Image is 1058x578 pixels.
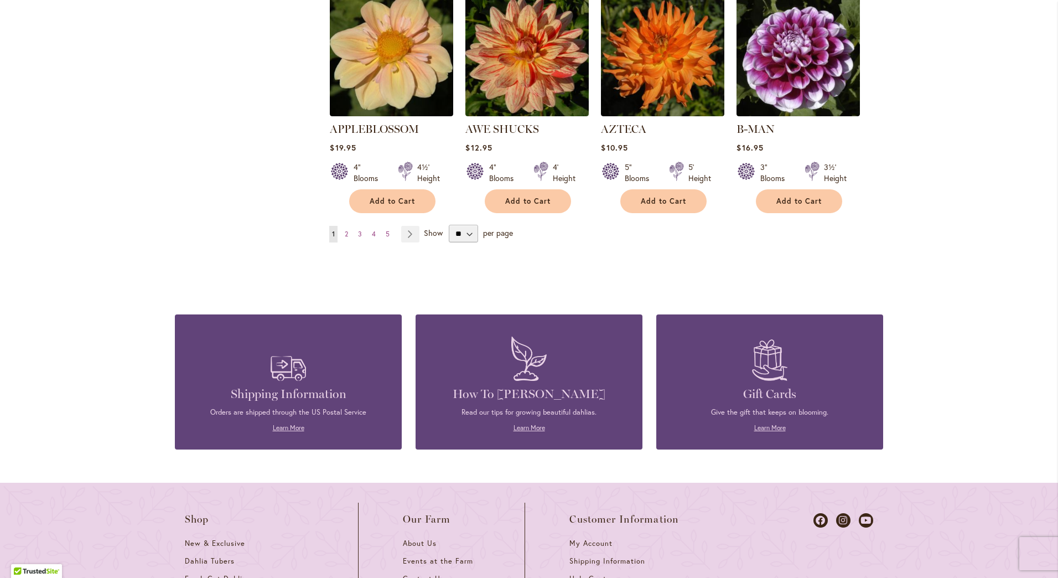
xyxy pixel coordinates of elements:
[465,108,589,118] a: AWE SHUCKS
[465,142,492,153] span: $12.95
[813,513,828,528] a: Dahlias on Facebook
[754,424,786,432] a: Learn More
[569,539,613,548] span: My Account
[372,230,376,238] span: 4
[358,230,362,238] span: 3
[191,386,385,402] h4: Shipping Information
[8,539,39,570] iframe: Launch Accessibility Center
[620,189,707,213] button: Add to Cart
[345,230,348,238] span: 2
[489,162,520,184] div: 4" Blooms
[625,162,656,184] div: 5" Blooms
[191,407,385,417] p: Orders are shipped through the US Postal Service
[641,197,686,206] span: Add to Cart
[601,142,627,153] span: $10.95
[332,230,335,238] span: 1
[403,556,473,566] span: Events at the Farm
[505,197,551,206] span: Add to Cart
[514,424,545,432] a: Learn More
[465,122,539,136] a: AWE SHUCKS
[185,514,209,525] span: Shop
[403,539,437,548] span: About Us
[673,407,867,417] p: Give the gift that keeps on blooming.
[756,189,842,213] button: Add to Cart
[859,513,873,528] a: Dahlias on Youtube
[432,386,626,402] h4: How To [PERSON_NAME]
[760,162,791,184] div: 3" Blooms
[354,162,385,184] div: 4" Blooms
[330,122,419,136] a: APPLEBLOSSOM
[569,556,645,566] span: Shipping Information
[824,162,847,184] div: 3½' Height
[737,108,860,118] a: B-MAN
[273,424,304,432] a: Learn More
[673,386,867,402] h4: Gift Cards
[836,513,850,528] a: Dahlias on Instagram
[185,539,245,548] span: New & Exclusive
[369,226,378,242] a: 4
[688,162,711,184] div: 5' Height
[424,228,443,238] span: Show
[737,122,775,136] a: B-MAN
[569,514,679,525] span: Customer Information
[483,228,513,238] span: per page
[330,142,356,153] span: $19.95
[342,226,351,242] a: 2
[432,407,626,417] p: Read our tips for growing beautiful dahlias.
[349,189,435,213] button: Add to Cart
[601,108,724,118] a: AZTECA
[355,226,365,242] a: 3
[417,162,440,184] div: 4½' Height
[383,226,392,242] a: 5
[403,514,450,525] span: Our Farm
[370,197,415,206] span: Add to Cart
[776,197,822,206] span: Add to Cart
[185,556,235,566] span: Dahlia Tubers
[386,230,390,238] span: 5
[485,189,571,213] button: Add to Cart
[737,142,763,153] span: $16.95
[553,162,575,184] div: 4' Height
[330,108,453,118] a: APPLEBLOSSOM
[601,122,646,136] a: AZTECA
